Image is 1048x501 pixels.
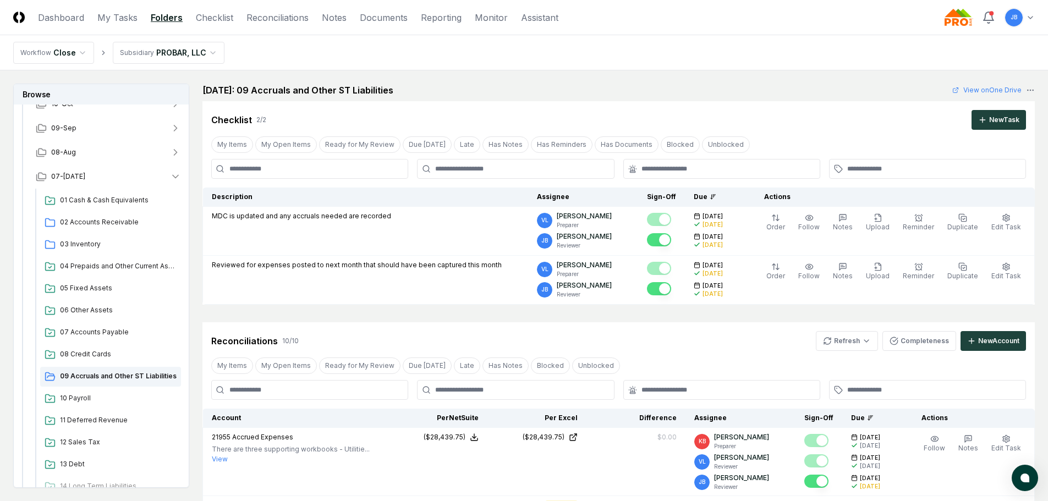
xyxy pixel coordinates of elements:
[212,260,502,270] p: Reviewed for expenses posted to next month that should have been captured this month
[403,136,452,153] button: Due Today
[714,442,769,450] p: Preparer
[703,269,723,278] div: [DATE]
[956,432,980,455] button: Notes
[51,123,76,133] span: 09-Sep
[557,221,612,229] p: Preparer
[40,191,181,211] a: 01 Cash & Cash Equivalents
[961,331,1026,351] button: NewAccount
[40,411,181,431] a: 11 Deferred Revenue
[14,84,189,104] h3: Browse
[699,458,706,466] span: VL
[947,272,978,280] span: Duplicate
[831,260,855,283] button: Notes
[27,140,190,164] button: 08-Aug
[864,260,892,283] button: Upload
[851,413,895,423] div: Due
[360,11,408,24] a: Documents
[804,434,828,447] button: Mark complete
[557,280,612,290] p: [PERSON_NAME]
[482,136,529,153] button: Has Notes
[945,260,980,283] button: Duplicate
[38,11,84,24] a: Dashboard
[764,211,787,234] button: Order
[945,211,980,234] button: Duplicate
[475,11,508,24] a: Monitor
[319,357,400,374] button: Ready for My Review
[860,462,880,470] div: [DATE]
[319,136,400,153] button: Ready for My Review
[572,357,620,374] button: Unblocked
[702,136,750,153] button: Unblocked
[703,212,723,221] span: [DATE]
[60,349,177,359] span: 08 Credit Cards
[60,239,177,249] span: 03 Inventory
[714,453,769,463] p: [PERSON_NAME]
[1011,13,1017,21] span: JB
[541,236,548,245] span: JB
[866,272,890,280] span: Upload
[20,48,51,58] div: Workflow
[661,136,700,153] button: Blocked
[388,409,487,428] th: Per NetSuite
[40,345,181,365] a: 08 Credit Cards
[523,432,564,442] div: ($28,439.75)
[282,336,299,346] div: 10 / 10
[40,389,181,409] a: 10 Payroll
[40,301,181,321] a: 06 Other Assets
[196,11,233,24] a: Checklist
[557,260,612,270] p: [PERSON_NAME]
[60,283,177,293] span: 05 Fixed Assets
[211,136,253,153] button: My Items
[151,11,183,24] a: Folders
[860,474,880,482] span: [DATE]
[699,437,706,445] span: KB
[557,232,612,241] p: [PERSON_NAME]
[60,393,177,403] span: 10 Payroll
[796,211,822,234] button: Follow
[60,371,177,381] span: 09 Accruals and Other ST Liabilities
[454,136,480,153] button: Late
[901,260,936,283] button: Reminder
[256,115,266,125] div: 2 / 2
[989,260,1023,283] button: Edit Task
[703,282,723,290] span: [DATE]
[796,260,822,283] button: Follow
[322,11,347,24] a: Notes
[989,211,1023,234] button: Edit Task
[714,463,769,471] p: Reviewer
[913,413,1026,423] div: Actions
[531,136,592,153] button: Has Reminders
[647,282,671,295] button: Mark complete
[60,195,177,205] span: 01 Cash & Cash Equivalents
[921,432,947,455] button: Follow
[528,188,638,207] th: Assignee
[1004,8,1024,27] button: JB
[755,192,1026,202] div: Actions
[246,11,309,24] a: Reconciliations
[51,147,76,157] span: 08-Aug
[703,241,723,249] div: [DATE]
[924,444,945,452] span: Follow
[60,459,177,469] span: 13 Debt
[714,483,769,491] p: Reviewer
[51,172,85,181] span: 07-[DATE]
[212,211,391,221] p: MDC is updated and any accruals needed are recorded
[947,223,978,231] span: Duplicate
[647,233,671,246] button: Mark complete
[255,136,317,153] button: My Open Items
[804,475,828,488] button: Mark complete
[703,261,723,269] span: [DATE]
[989,115,1019,125] div: New Task
[882,331,956,351] button: Completeness
[586,409,685,428] th: Difference
[211,113,252,126] div: Checklist
[212,444,370,454] p: There are three supporting workbooks - Utilitie...
[978,336,1019,346] div: New Account
[952,85,1022,95] a: View onOne Drive
[482,357,529,374] button: Has Notes
[958,444,978,452] span: Notes
[487,409,586,428] th: Per Excel
[232,433,293,441] span: Accrued Expenses
[694,192,738,202] div: Due
[557,270,612,278] p: Preparer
